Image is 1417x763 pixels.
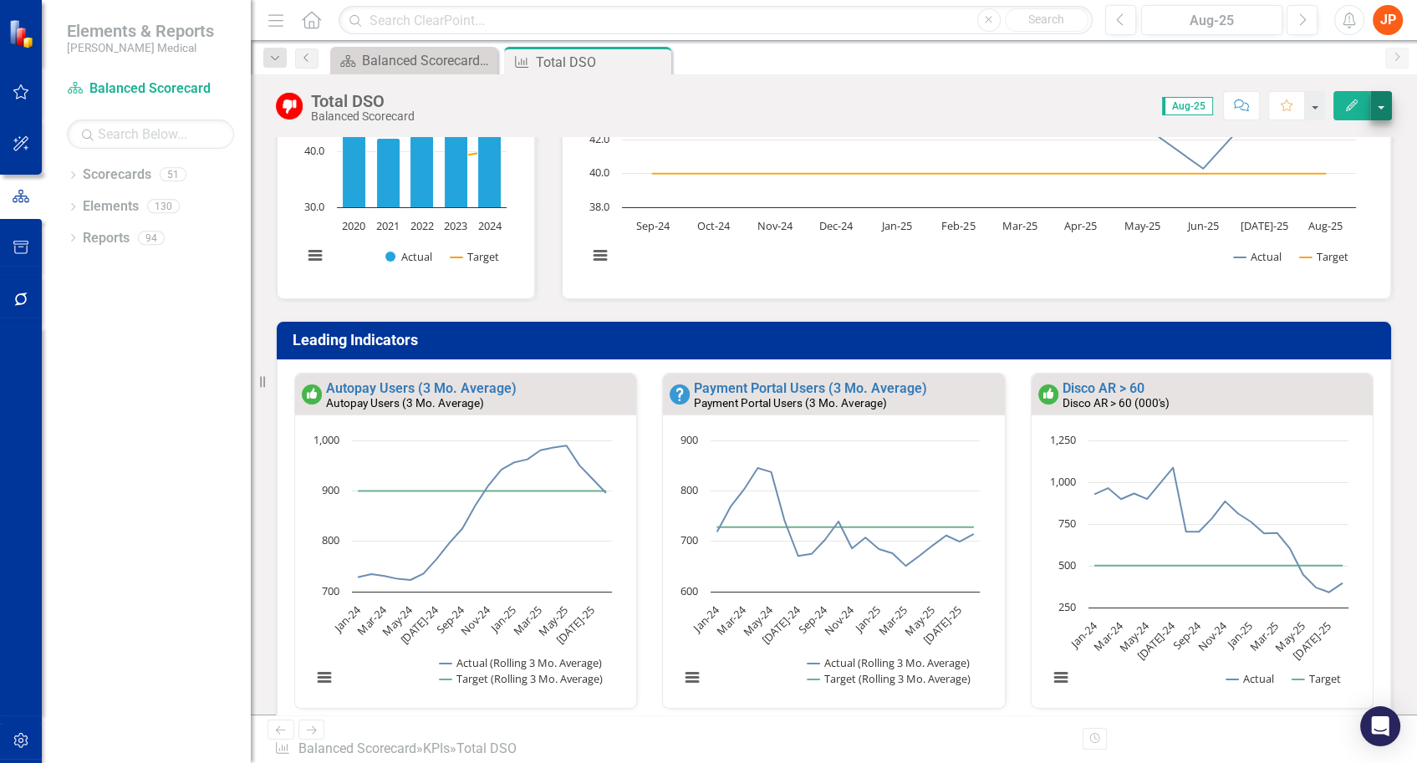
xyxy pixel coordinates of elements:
text: Target [1317,249,1348,264]
small: [PERSON_NAME] Medical [67,41,214,54]
span: Search [1028,13,1064,26]
button: Show Target (Rolling 3 Mo. Average) [808,672,972,686]
text: May-25 [1124,218,1160,233]
div: Chart. Highcharts interactive chart. [671,432,996,704]
div: Chart. Highcharts interactive chart. [579,31,1374,282]
text: 38.0 [589,199,609,214]
path: 2024, 45.8. Actual. [478,119,502,207]
text: Target (Rolling 3 Mo. Average) [824,671,971,686]
a: Balanced Scorecard [298,740,415,756]
text: Sep-24 [636,218,670,233]
a: Elements [83,197,139,216]
button: View chart menu, Chart [680,665,704,689]
div: Chart. Highcharts interactive chart. [1040,432,1364,704]
text: [DATE]-24 [1133,618,1178,663]
span: Elements & Reports [67,21,214,41]
text: Jan-24 [330,602,364,635]
div: 130 [147,200,180,214]
text: 2021 [376,218,400,233]
text: May-25 [902,603,938,638]
text: Actual [1251,249,1282,264]
a: Balanced Scorecard Welcome Page [334,50,493,71]
button: Show Actual (Rolling 3 Mo. Average) [808,656,971,670]
div: Balanced Scorecard Welcome Page [362,50,493,71]
small: Autopay Users (3 Mo. Average) [326,396,484,409]
div: Total DSO [311,92,415,110]
text: Aug-25 [1308,218,1343,233]
text: Feb-25 [942,218,976,233]
text: Actual [1243,671,1274,686]
text: May-25 [1272,618,1307,654]
text: Target (Rolling 3 Mo. Average) [456,671,603,686]
text: 500 [1058,557,1076,572]
a: KPIs [422,740,449,756]
div: Total DSO [456,740,516,756]
text: Nov-24 [1194,618,1230,654]
div: Total DSO [536,52,667,73]
text: Jan-24 [689,602,722,635]
img: Below Target [276,93,303,120]
text: 2020 [342,218,365,233]
button: Show Target (Rolling 3 Mo. Average) [440,672,604,686]
text: Nov-24 [757,218,793,233]
text: 1,000 [1050,474,1076,489]
text: Dec-24 [819,218,854,233]
text: [DATE]-25 [1289,618,1333,663]
div: 94 [138,231,165,245]
text: Mar-24 [714,602,750,638]
button: Show Actual [385,250,432,264]
div: Double-Click to Edit [294,373,637,709]
text: 2024 [478,218,502,233]
text: Jan-24 [1066,618,1099,651]
button: Show Target [451,250,499,264]
img: On or Above Target [1038,384,1058,404]
text: 1,250 [1050,432,1076,447]
text: Actual (Rolling 3 Mo. Average) [456,655,602,670]
a: Balanced Scorecard [67,79,234,99]
g: Target, line 2 of 2 with 12 data points. [650,170,1329,176]
img: On or Above Target [302,384,322,404]
button: Show Target [1300,250,1348,264]
text: 30.0 [304,199,324,214]
svg: Interactive chart [671,432,988,704]
svg: Interactive chart [579,31,1364,282]
text: Sep-24 [1169,618,1204,653]
text: 600 [680,583,698,598]
button: View chart menu, Chart [1049,665,1073,689]
text: Mar-25 [1002,218,1037,233]
path: 2023, 45. Actual. [445,123,468,207]
button: JP [1373,5,1403,35]
text: [DATE]-25 [920,603,965,647]
text: Oct-24 [698,218,731,233]
text: Sep-24 [796,602,831,637]
text: Nov-24 [822,602,858,638]
text: Jan-25 [1222,618,1256,652]
button: Show Target [1292,672,1341,686]
text: [DATE]-25 [1241,218,1288,233]
text: [DATE]-24 [759,602,804,647]
a: Reports [83,229,130,248]
div: Double-Click to Edit [662,373,1005,709]
img: ClearPoint Strategy [8,19,38,48]
input: Search Below... [67,120,234,149]
text: May-24 [379,602,415,638]
button: Search [1005,8,1088,32]
div: » » [274,740,522,759]
div: 51 [160,168,186,182]
text: Actual [401,249,432,264]
svg: Interactive chart [294,31,515,282]
button: Show Actual [1234,250,1282,264]
h3: Leading Indicators [293,332,1381,348]
text: Mar-24 [354,602,390,638]
button: Show Actual (Rolling 3 Mo. Average) [440,656,604,670]
text: 700 [680,532,698,547]
img: No Information [670,384,690,404]
small: Payment Portal Users (3 Mo. Average) [694,396,887,409]
text: Target [1308,671,1340,686]
text: 1,000 [313,432,339,447]
input: Search ClearPoint... [339,6,1092,35]
a: Autopay Users (3 Mo. Average) [326,380,517,396]
div: Chart. Highcharts interactive chart. [303,432,628,704]
button: View chart menu, Chart [303,244,327,267]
